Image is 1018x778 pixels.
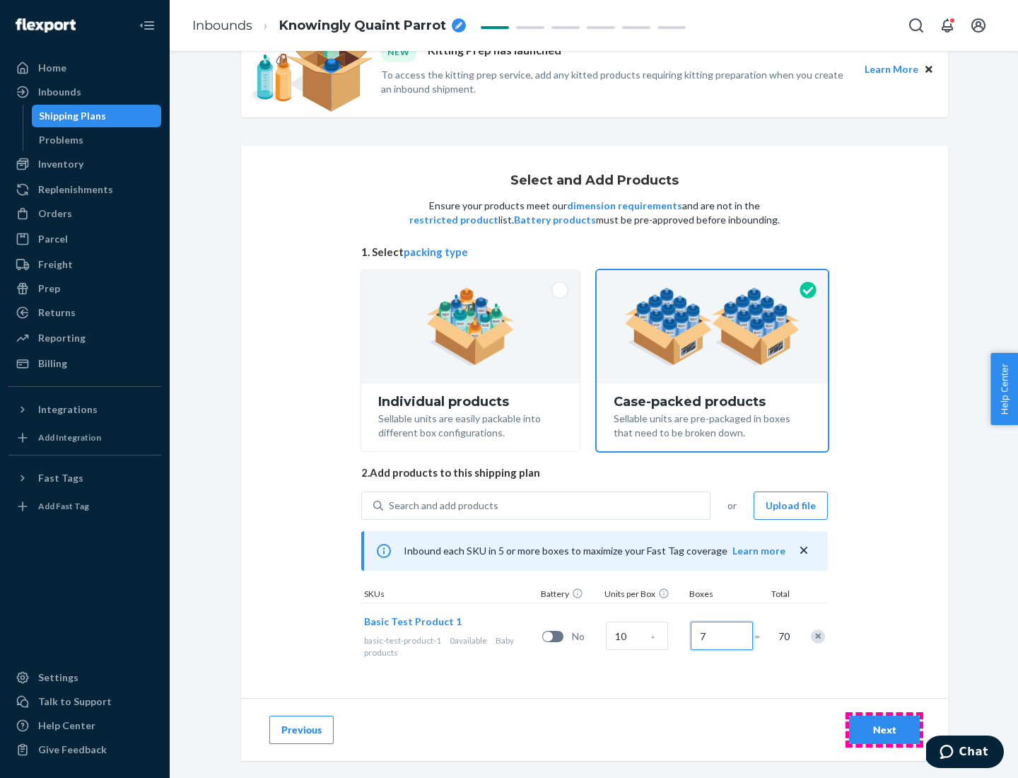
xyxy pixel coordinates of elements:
button: Help Center [990,353,1018,425]
div: Give Feedback [38,743,107,757]
span: 0 available [450,635,487,646]
span: or [727,499,737,513]
button: packing type [404,245,468,260]
a: Add Fast Tag [8,495,161,518]
a: Prep [8,277,161,300]
div: Inbound each SKU in 5 or more boxes to maximize your Fast Tag coverage [361,531,828,571]
div: Units per Box [602,588,686,603]
button: Basic Test Product 1 [364,615,462,629]
p: Kitting Prep has launched [428,42,561,62]
div: Case-packed products [614,395,811,409]
div: Sellable units are easily packable into different box configurations. [378,409,563,440]
div: Search and add products [389,499,498,513]
h1: Select and Add Products [510,174,679,188]
div: SKUs [361,588,538,603]
a: Settings [8,666,161,689]
button: Battery products [514,213,596,227]
div: Help Center [38,719,95,733]
div: Boxes [686,588,757,603]
div: Prep [38,281,60,296]
button: Fast Tags [8,467,161,489]
div: Individual products [378,395,563,409]
button: Next [849,716,920,744]
div: Total [757,588,792,603]
a: Inbounds [192,18,252,33]
div: Add Integration [38,431,101,443]
a: Add Integration [8,426,161,449]
button: Learn more [732,544,785,558]
button: Upload file [754,492,828,520]
div: Inbounds [38,85,81,99]
button: dimension requirements [567,199,682,213]
button: Learn More [865,62,918,77]
span: Knowingly Quaint Parrot [279,17,446,35]
div: Baby products [364,634,537,658]
div: NEW [381,42,416,62]
a: Problems [32,129,162,151]
div: Settings [38,670,78,685]
a: Replenishments [8,178,161,201]
div: Home [38,61,66,75]
a: Shipping Plans [32,105,162,127]
span: Basic Test Product 1 [364,615,462,627]
div: Battery [538,588,602,603]
span: 1. Select [361,245,828,260]
input: Number of boxes [691,622,753,650]
button: close [797,543,811,558]
div: Replenishments [38,182,113,197]
img: case-pack.59cecea509d18c883b923b81aeac6d0b.png [624,288,800,366]
button: Close [921,62,937,77]
a: Home [8,57,161,79]
a: Billing [8,352,161,375]
div: Parcel [38,232,68,246]
p: To access the kitting prep service, add any kitted products requiring kitting preparation when yo... [381,68,852,96]
button: Previous [269,716,334,744]
button: Open account menu [964,11,993,40]
div: Returns [38,306,76,320]
a: Parcel [8,228,161,250]
ol: breadcrumbs [181,5,477,47]
div: Add Fast Tag [38,500,89,512]
a: Orders [8,202,161,225]
div: Fast Tags [38,471,83,485]
div: Integrations [38,402,98,417]
div: Inventory [38,157,83,171]
button: Open notifications [933,11,961,40]
button: Give Feedback [8,738,161,761]
div: Talk to Support [38,695,112,709]
div: Reporting [38,331,86,345]
a: Reporting [8,327,161,349]
a: Freight [8,253,161,276]
div: Next [861,723,908,737]
span: = [754,629,768,644]
iframe: Opens a widget where you can chat to one of our agents [926,736,1004,771]
div: Orders [38,207,72,221]
div: Sellable units are pre-packaged in boxes that need to be broken down. [614,409,811,440]
button: Open Search Box [902,11,930,40]
div: Freight [38,257,73,272]
span: 2. Add products to this shipping plan [361,465,828,480]
button: Talk to Support [8,690,161,713]
img: individual-pack.facf35554cb0f1810c75b2bd6df2d64e.png [426,288,515,366]
input: Case Quantity [606,622,668,650]
div: Billing [38,356,67,371]
div: Remove Item [811,629,825,644]
img: Flexport logo [16,18,76,33]
a: Inventory [8,153,161,175]
div: Problems [39,133,83,147]
a: Returns [8,301,161,324]
button: restricted product [409,213,498,227]
span: basic-test-product-1 [364,635,441,646]
span: No [572,629,600,644]
a: Help Center [8,714,161,737]
a: Inbounds [8,81,161,103]
button: Integrations [8,398,161,421]
p: Ensure your products meet our and are not in the list. must be pre-approved before inbounding. [408,199,781,227]
div: Shipping Plans [39,109,106,123]
span: 70 [776,629,790,644]
button: Close Navigation [133,11,161,40]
